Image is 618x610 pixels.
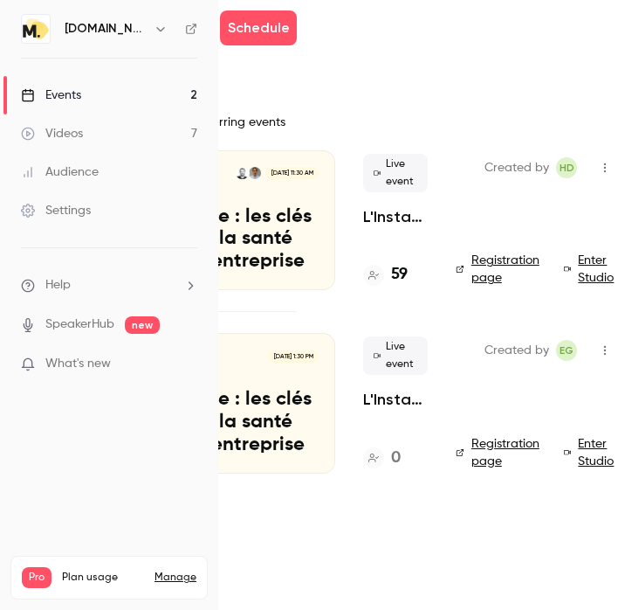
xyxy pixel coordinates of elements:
[363,336,428,375] span: Live event
[21,276,197,295] li: help-dropdown-opener
[176,357,197,372] iframe: Noticeable Trigger
[21,202,91,219] div: Settings
[456,252,543,287] a: Registration page
[391,263,408,287] h4: 59
[125,316,160,334] span: new
[363,154,428,192] span: Live event
[45,355,111,373] span: What's new
[484,157,549,178] span: Created by
[22,15,50,43] img: moka.care
[363,389,428,410] a: L'Instant Care : les clés pour animer la santé mentale en entreprise
[484,340,549,361] span: Created by
[154,571,196,585] a: Manage
[21,163,99,181] div: Audience
[556,340,577,361] span: Emile Garnier
[21,87,81,104] div: Events
[556,157,577,178] span: Héloïse Delecroix
[391,447,401,470] h4: 0
[363,206,428,227] a: L'Instant Care : les clés pour animer la santé mentale en entreprise
[65,20,147,38] h6: [DOMAIN_NAME]
[45,315,114,334] a: SpeakerHub
[161,108,297,136] button: Recurring events
[249,167,261,179] img: Hugo Viguier
[62,571,144,585] span: Plan usage
[456,435,543,470] a: Registration page
[22,567,51,588] span: Pro
[363,263,408,287] a: 59
[21,125,83,142] div: Videos
[363,447,401,470] a: 0
[560,157,574,178] span: HD
[236,167,248,179] img: Emile Garnier
[560,340,573,361] span: EG
[265,167,318,179] span: [DATE] 11:30 AM
[268,350,318,363] span: [DATE] 1:30 PM
[220,10,297,45] button: Schedule
[45,276,71,295] span: Help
